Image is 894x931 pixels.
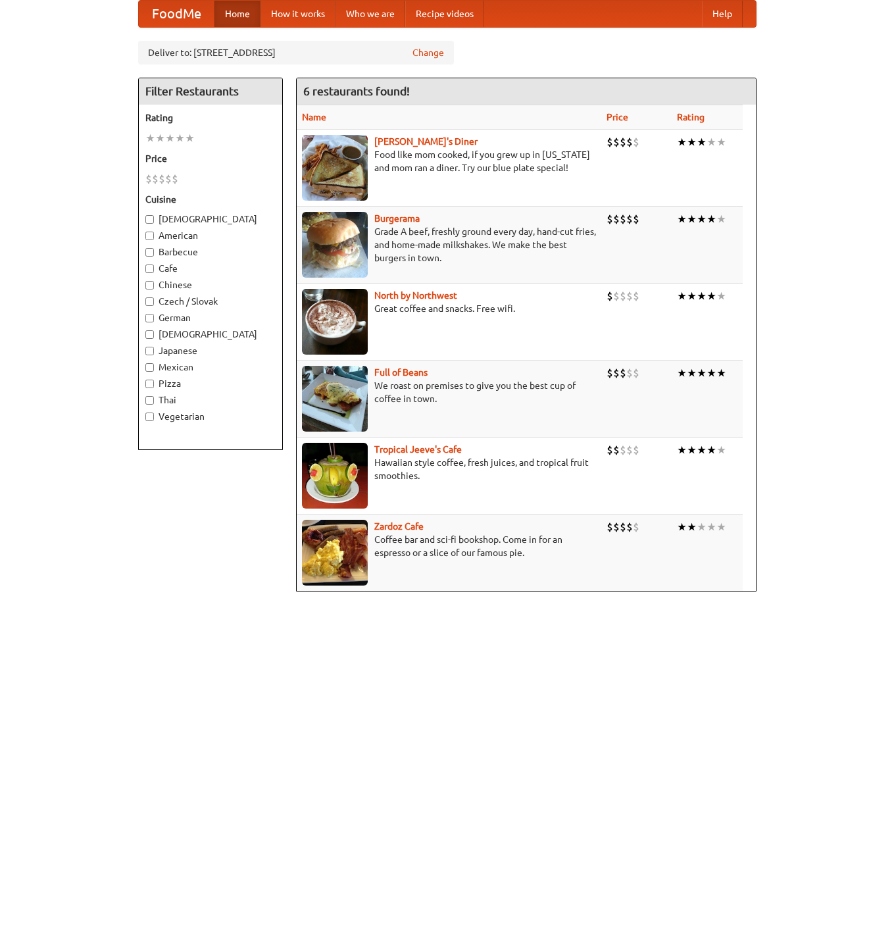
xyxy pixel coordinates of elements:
[687,366,697,380] li: ★
[302,443,368,509] img: jeeves.jpg
[302,135,368,201] img: sallys.jpg
[613,135,620,149] li: $
[145,396,154,405] input: Thai
[374,290,457,301] a: North by Northwest
[633,135,639,149] li: $
[707,212,716,226] li: ★
[626,135,633,149] li: $
[302,212,368,278] img: burgerama.jpg
[145,262,276,275] label: Cafe
[677,289,687,303] li: ★
[145,410,276,423] label: Vegetarian
[677,112,705,122] a: Rating
[302,379,596,405] p: We roast on premises to give you the best cup of coffee in town.
[374,136,478,147] a: [PERSON_NAME]'s Diner
[302,225,596,264] p: Grade A beef, freshly ground every day, hand-cut fries, and home-made milkshakes. We make the bes...
[175,131,185,145] li: ★
[412,46,444,59] a: Change
[145,344,276,357] label: Japanese
[620,520,626,534] li: $
[145,215,154,224] input: [DEMOGRAPHIC_DATA]
[633,443,639,457] li: $
[165,172,172,186] li: $
[302,148,596,174] p: Food like mom cooked, if you grew up in [US_STATE] and mom ran a diner. Try our blue plate special!
[152,172,159,186] li: $
[303,85,410,97] ng-pluralize: 6 restaurants found!
[302,520,368,586] img: zardoz.jpg
[607,112,628,122] a: Price
[620,443,626,457] li: $
[145,281,154,289] input: Chinese
[687,443,697,457] li: ★
[145,311,276,324] label: German
[145,377,276,390] label: Pizza
[707,443,716,457] li: ★
[302,112,326,122] a: Name
[405,1,484,27] a: Recipe videos
[697,135,707,149] li: ★
[214,1,261,27] a: Home
[677,366,687,380] li: ★
[145,213,276,226] label: [DEMOGRAPHIC_DATA]
[145,111,276,124] h5: Rating
[687,289,697,303] li: ★
[145,193,276,206] h5: Cuisine
[707,135,716,149] li: ★
[145,393,276,407] label: Thai
[707,289,716,303] li: ★
[145,314,154,322] input: German
[155,131,165,145] li: ★
[716,135,726,149] li: ★
[620,366,626,380] li: $
[607,520,613,534] li: $
[302,302,596,315] p: Great coffee and snacks. Free wifi.
[626,520,633,534] li: $
[261,1,335,27] a: How it works
[374,444,462,455] a: Tropical Jeeve's Cafe
[145,245,276,259] label: Barbecue
[172,172,178,186] li: $
[613,366,620,380] li: $
[620,289,626,303] li: $
[607,443,613,457] li: $
[677,212,687,226] li: ★
[697,289,707,303] li: ★
[335,1,405,27] a: Who we are
[145,413,154,421] input: Vegetarian
[716,212,726,226] li: ★
[677,135,687,149] li: ★
[374,521,424,532] a: Zardoz Cafe
[687,520,697,534] li: ★
[702,1,743,27] a: Help
[145,152,276,165] h5: Price
[707,366,716,380] li: ★
[620,135,626,149] li: $
[707,520,716,534] li: ★
[626,212,633,226] li: $
[145,363,154,372] input: Mexican
[145,131,155,145] li: ★
[613,289,620,303] li: $
[165,131,175,145] li: ★
[633,212,639,226] li: $
[145,361,276,374] label: Mexican
[716,443,726,457] li: ★
[697,520,707,534] li: ★
[613,212,620,226] li: $
[145,328,276,341] label: [DEMOGRAPHIC_DATA]
[302,289,368,355] img: north.jpg
[687,135,697,149] li: ★
[607,212,613,226] li: $
[697,443,707,457] li: ★
[374,367,428,378] a: Full of Beans
[139,78,282,105] h4: Filter Restaurants
[626,289,633,303] li: $
[633,520,639,534] li: $
[145,295,276,308] label: Czech / Slovak
[145,330,154,339] input: [DEMOGRAPHIC_DATA]
[374,213,420,224] a: Burgerama
[626,443,633,457] li: $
